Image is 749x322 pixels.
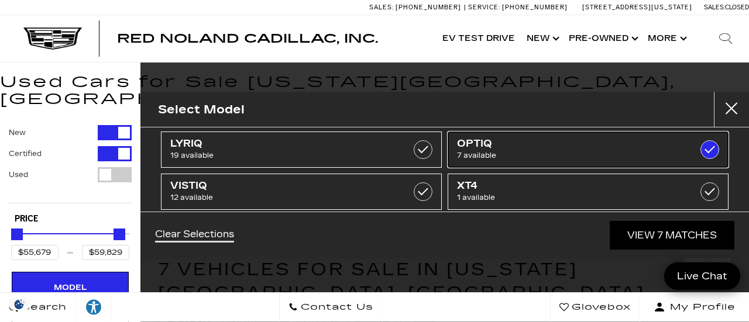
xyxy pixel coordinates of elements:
span: [PHONE_NUMBER] [502,4,568,11]
label: New [9,127,26,139]
a: Glovebox [550,293,640,322]
a: View 7 Matches [610,221,734,250]
span: Live Chat [671,269,733,283]
span: Service: [468,4,500,11]
button: More [642,15,690,62]
div: Filter by Vehicle Type [9,125,132,203]
span: Red Noland Cadillac, Inc. [117,32,378,46]
input: Minimum [11,245,59,260]
a: OPTIQ7 available [448,131,729,168]
span: XT4 [457,180,680,192]
a: [STREET_ADDRESS][US_STATE] [582,4,692,11]
div: Price [11,224,129,260]
span: Contact Us [298,299,373,316]
a: Explore your accessibility options [76,293,112,322]
input: Maximum [82,245,129,260]
span: 7 available [457,150,680,161]
img: Cadillac Dark Logo with Cadillac White Text [23,27,82,50]
div: Maximum Price [114,228,125,240]
div: Explore your accessibility options [76,299,111,316]
a: Service: [PHONE_NUMBER] [464,4,571,11]
a: XT41 available [448,174,729,210]
span: 1 available [457,192,680,203]
button: Close [714,92,749,127]
span: Sales: [369,4,394,11]
a: EV Test Drive [437,15,521,62]
div: Model [41,281,99,294]
a: Live Chat [664,262,740,290]
span: Search [18,299,67,316]
a: LYRIQ19 available [161,131,442,168]
span: [PHONE_NUMBER] [396,4,461,11]
label: Certified [9,148,42,160]
span: Glovebox [569,299,631,316]
span: Sales: [704,4,725,11]
a: Contact Us [279,293,383,322]
a: Pre-Owned [563,15,642,62]
div: Search [702,15,749,62]
span: LYRIQ [170,138,393,150]
span: OPTIQ [457,138,680,150]
a: Clear Selections [155,228,234,243]
h2: Select Model [158,100,245,119]
div: ModelModel [12,272,129,303]
section: Click to Open Cookie Consent Modal [6,298,33,310]
span: My Profile [665,299,736,316]
span: VISTIQ [170,180,393,192]
a: New [521,15,563,62]
a: Red Noland Cadillac, Inc. [117,33,378,44]
img: Opt-Out Icon [6,298,33,310]
span: 19 available [170,150,393,161]
a: VISTIQ12 available [161,174,442,210]
button: Open user profile menu [640,293,749,322]
label: Used [9,169,28,181]
div: Minimum Price [11,228,23,240]
span: Closed [725,4,749,11]
h5: Price [15,214,126,224]
a: Sales: [PHONE_NUMBER] [369,4,464,11]
span: 12 available [170,192,393,203]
